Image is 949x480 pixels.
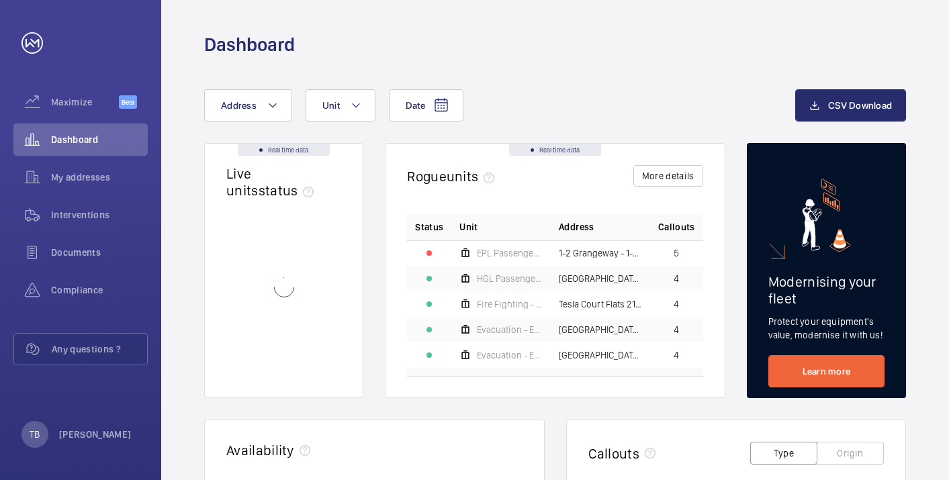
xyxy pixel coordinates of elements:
span: Unit [322,100,340,111]
span: Any questions ? [52,342,147,356]
span: Address [221,100,257,111]
span: Fire Fighting - Tesla court 21-40 [477,299,543,309]
span: 4 [674,325,679,334]
span: status [259,182,320,199]
a: Learn more [768,355,885,387]
span: 4 [674,274,679,283]
button: Date [389,89,463,122]
p: Protect your equipment's value, modernise it with us! [768,315,885,342]
span: 1-2 Grangeway - 1-2 [GEOGRAPHIC_DATA] [559,248,642,258]
button: Unit [306,89,375,122]
p: TB [30,428,40,441]
span: Unit [459,220,478,234]
button: Address [204,89,292,122]
button: More details [633,165,703,187]
button: Origin [817,442,884,465]
span: Documents [51,246,148,259]
img: marketing-card.svg [802,179,851,252]
span: [GEOGRAPHIC_DATA] C Flats 45-101 - High Risk Building - [GEOGRAPHIC_DATA] 45-101 [559,350,642,360]
span: Address [559,220,594,234]
h2: Callouts [588,445,640,462]
span: HGL Passenger Lift [477,274,543,283]
span: Date [406,100,425,111]
span: My addresses [51,171,148,184]
span: Interventions [51,208,148,222]
span: Compliance [51,283,148,297]
p: [PERSON_NAME] [59,428,132,441]
button: Type [750,442,817,465]
p: Status [415,220,443,234]
span: CSV Download [828,100,892,111]
span: Callouts [658,220,695,234]
span: units [447,168,500,185]
span: 4 [674,299,679,309]
span: Evacuation - EPL No 4 Flats 45-101 R/h [477,350,543,360]
span: 5 [674,248,679,258]
span: Tesla Court Flats 21-40 - High Risk Building - Tesla Court Flats 21-40 [559,299,642,309]
span: Evacuation - EPL No 3 Flats 45-101 L/h [477,325,543,334]
button: CSV Download [795,89,906,122]
span: [GEOGRAPHIC_DATA] C Flats 45-101 - High Risk Building - [GEOGRAPHIC_DATA] 45-101 [559,325,642,334]
span: [GEOGRAPHIC_DATA] - [GEOGRAPHIC_DATA] [559,274,642,283]
h2: Modernising your fleet [768,273,885,307]
div: Real time data [509,144,601,156]
h2: Rogue [407,168,500,185]
div: Real time data [238,144,330,156]
span: Beta [119,95,137,109]
span: Dashboard [51,133,148,146]
h2: Live units [226,165,319,199]
span: EPL Passenger Lift [477,248,543,258]
span: Maximize [51,95,119,109]
h1: Dashboard [204,32,295,57]
span: 4 [674,350,679,360]
h2: Availability [226,442,294,459]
